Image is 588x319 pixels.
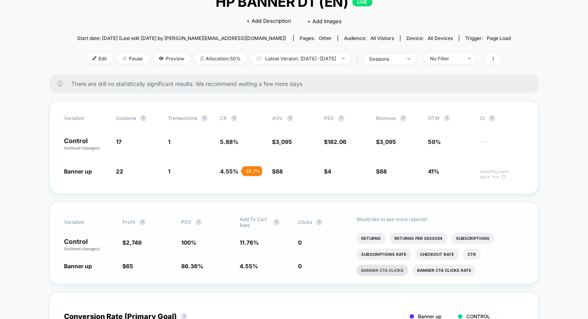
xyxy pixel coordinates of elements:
[139,219,146,225] button: ?
[168,115,197,121] span: Transactions
[122,219,135,225] span: Profit
[319,35,332,41] span: other
[380,168,387,175] span: 88
[86,53,113,64] span: Edit
[77,35,286,41] span: Start date: [DATE] (Last edit [DATE] by [PERSON_NAME][EMAIL_ADDRESS][DOMAIN_NAME])
[240,239,259,246] span: 11.76 %
[487,35,511,41] span: Page Load
[231,115,237,122] button: ?
[181,239,196,246] span: 100 %
[126,239,142,246] span: 2,749
[344,35,394,41] div: Audience:
[122,263,133,269] span: $
[376,168,387,175] span: $
[220,138,238,145] span: 5.88 %
[480,115,524,122] span: CI
[400,115,406,122] button: ?
[246,17,291,25] span: + Add Description
[451,233,494,244] li: Subscriptions
[412,265,476,276] li: Banner CTA clicks rate
[444,115,450,122] button: ?
[489,115,495,122] button: ?
[194,53,247,64] span: Allocation: 50%
[407,58,410,60] img: end
[64,216,108,228] span: Variation
[242,166,262,176] div: - 22.7 %
[64,246,100,251] span: (without changes)
[415,249,459,260] li: Checkout Rate
[465,35,511,41] div: Trigger:
[328,168,331,175] span: 4
[338,115,344,122] button: ?
[463,249,481,260] li: Ctr
[356,249,411,260] li: Subscriptions Rate
[64,115,108,122] span: Variation
[390,233,447,244] li: Returns Per Session
[220,168,238,175] span: 4.55 %
[240,216,269,228] span: Add To Cart Rate
[428,138,441,145] span: 59%
[468,58,471,59] img: end
[298,239,302,246] span: 0
[140,115,146,122] button: ?
[116,115,136,121] span: Sessions
[380,138,396,145] span: 3,095
[307,18,342,24] span: + Add Images
[370,35,394,41] span: All Visitors
[64,263,92,269] span: Banner up
[356,233,386,244] li: Returns
[117,53,149,64] span: Pause
[122,239,142,246] span: $
[251,53,351,64] span: Latest Version: [DATE] - [DATE]
[276,138,292,145] span: 3,095
[181,219,192,225] span: PDV
[200,56,204,61] img: rebalance
[356,216,524,222] p: Would like to see more reports?
[355,53,363,65] span: |
[64,138,108,151] p: Control
[272,115,283,121] span: AOV
[168,168,170,175] span: 1
[356,265,408,276] li: Banner CTA clicks
[428,35,453,41] span: all devices
[428,115,472,122] span: OTW
[64,238,114,252] p: Control
[201,115,208,122] button: ?
[298,219,312,225] span: Clicks
[92,56,96,60] img: edit
[376,115,396,121] span: Revenue
[71,80,522,87] span: There are still no statistically significant results. We recommend waiting a few more days
[298,263,302,269] span: 0
[287,115,293,122] button: ?
[272,138,292,145] span: $
[123,56,127,60] img: end
[181,263,203,269] span: 86.36 %
[430,56,462,62] div: No Filter
[153,53,190,64] span: Preview
[316,219,322,225] button: ?
[240,263,258,269] span: 4.55 %
[400,35,459,41] span: Device:
[273,219,280,225] button: ?
[64,168,92,175] span: Banner up
[376,138,396,145] span: $
[196,219,202,225] button: ?
[480,169,524,179] span: Insufficient data for CI
[369,56,401,62] div: sessions
[276,168,283,175] span: 88
[116,168,123,175] span: 22
[126,263,133,269] span: 65
[272,168,283,175] span: $
[324,168,331,175] span: $
[257,56,261,60] img: calendar
[220,115,227,121] span: CR
[480,140,524,151] span: ---
[324,138,346,145] span: $
[428,168,439,175] span: 41%
[342,58,345,59] img: end
[300,35,332,41] div: Pages:
[324,115,334,121] span: PSV
[328,138,346,145] span: 182.06
[116,138,122,145] span: 17
[64,146,100,150] span: (without changes)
